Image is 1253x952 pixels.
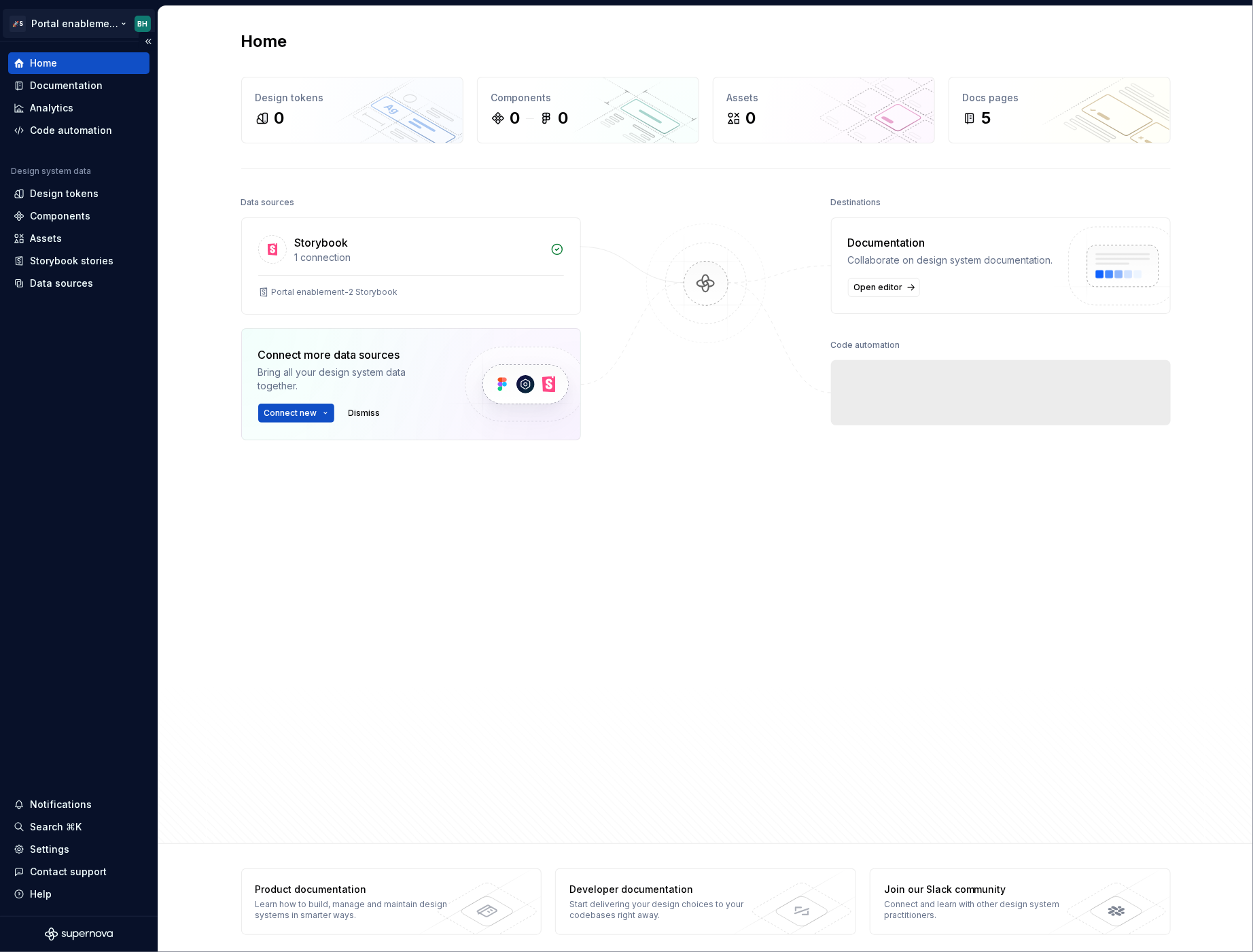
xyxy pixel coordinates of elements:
div: Analytics [30,101,73,115]
a: Settings [8,839,149,860]
div: 🚀S [10,16,26,32]
div: Data sources [30,277,93,290]
div: Learn how to build, manage and maintain design systems in smarter ways. [255,899,453,921]
span: Dismiss [349,408,381,419]
a: Design tokens0 [241,77,463,143]
span: Connect new [264,408,317,419]
div: Documentation [848,234,1053,251]
a: Assets0 [713,77,935,143]
div: Search ⌘K [30,820,82,834]
button: Connect new [258,404,334,423]
div: Connect and learn with other design system practitioners. [884,899,1082,921]
div: Developer documentation [569,883,767,896]
div: Start delivering your design choices to your codebases right away. [569,899,767,921]
div: 0 [275,107,285,129]
button: Help [8,883,149,905]
a: Design tokens [8,183,149,205]
div: Notifications [30,798,92,811]
a: Code automation [8,120,149,141]
a: Docs pages5 [949,77,1171,143]
a: Data sources [8,272,149,294]
div: Storybook [295,234,349,251]
div: Assets [30,232,62,245]
div: 5 [982,107,991,129]
a: Open editor [848,278,920,297]
div: Contact support [30,865,107,879]
button: Notifications [8,794,149,815]
div: Home [30,56,57,70]
div: Portal enablement-2 [31,17,118,31]
div: Design tokens [255,91,449,105]
div: Product documentation [255,883,453,896]
a: Components [8,205,149,227]
div: 0 [510,107,520,129]
div: Docs pages [963,91,1157,105]
a: Storybook stories [8,250,149,272]
div: Components [491,91,685,105]
div: Documentation [30,79,103,92]
div: 0 [559,107,569,129]
div: Storybook stories [30,254,113,268]
span: Open editor [854,282,903,293]
div: Settings [30,843,69,856]
div: Bring all your design system data together. [258,366,442,393]
div: Portal enablement-2 Storybook [272,287,398,298]
a: Join our Slack communityConnect and learn with other design system practitioners. [870,868,1171,935]
button: Dismiss [342,404,387,423]
div: Data sources [241,193,295,212]
div: Code automation [831,336,900,355]
div: Design system data [11,166,91,177]
div: Destinations [831,193,881,212]
div: Design tokens [30,187,99,200]
div: Collaborate on design system documentation. [848,253,1053,267]
a: Storybook1 connectionPortal enablement-2 Storybook [241,217,581,315]
button: Search ⌘K [8,816,149,838]
div: BH [138,18,148,29]
div: Help [30,887,52,901]
div: Connect more data sources [258,347,442,363]
a: Documentation [8,75,149,96]
button: 🚀SPortal enablement-2BH [3,9,155,38]
div: Code automation [30,124,112,137]
svg: Supernova Logo [45,928,113,941]
div: Join our Slack community [884,883,1082,896]
a: Product documentationLearn how to build, manage and maintain design systems in smarter ways. [241,868,542,935]
a: Developer documentationStart delivering your design choices to your codebases right away. [555,868,856,935]
div: Assets [727,91,921,105]
h2: Home [241,31,287,52]
a: Components00 [477,77,699,143]
a: Home [8,52,149,74]
a: Assets [8,228,149,249]
a: Analytics [8,97,149,119]
div: Components [30,209,90,223]
button: Collapse sidebar [139,32,158,51]
button: Contact support [8,861,149,883]
div: 1 connection [295,251,542,264]
div: 0 [746,107,756,129]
